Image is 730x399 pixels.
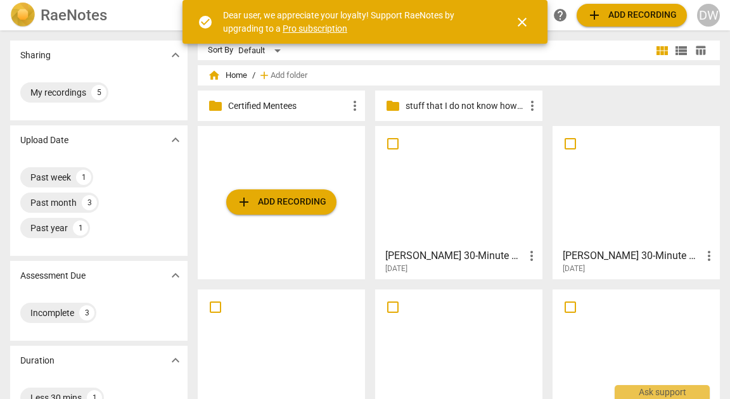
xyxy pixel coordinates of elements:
span: Home [208,69,247,82]
button: Show more [166,46,185,65]
p: Assessment Due [20,269,86,282]
span: Add recording [236,194,326,210]
button: DW [697,4,720,27]
button: Upload [577,4,687,27]
button: Table view [691,41,710,60]
button: Upload [226,189,336,215]
div: Ask support [615,385,710,399]
span: more_vert [701,248,717,263]
span: [DATE] [385,263,407,274]
span: expand_more [168,353,183,368]
span: [DATE] [563,263,585,274]
span: Add recording [587,8,677,23]
img: Logo [10,3,35,28]
div: 5 [91,85,106,100]
a: LogoRaeNotes [10,3,185,28]
span: expand_more [168,132,183,148]
span: folder [208,98,223,113]
span: view_module [655,43,670,58]
span: / [252,71,255,80]
span: table_chart [695,44,707,56]
div: 3 [82,195,97,210]
div: 1 [73,220,88,236]
h2: RaeNotes [41,6,107,24]
span: more_vert [347,98,362,113]
h3: Dominic Massa 30-Minute Recording [563,248,701,263]
span: expand_more [168,47,183,63]
div: Dear user, we appreciate your loyalty! Support RaeNotes by upgrading to a [223,9,492,35]
span: folder [385,98,400,113]
span: add [587,8,602,23]
a: [PERSON_NAME] 30-Minute Recording[DATE] [557,130,715,274]
div: Past week [30,171,71,184]
span: add [236,194,252,210]
div: Default [238,41,285,61]
span: view_list [674,43,689,58]
div: My recordings [30,86,86,99]
p: stuff that I do not know how to delete [406,99,525,113]
span: more_vert [524,248,539,263]
span: check_circle [198,15,213,30]
span: close [515,15,530,30]
p: Duration [20,354,54,367]
span: home [208,69,221,82]
div: 3 [79,305,94,320]
div: Sort By [208,46,233,55]
a: [PERSON_NAME] 30-Minute Recording[DATE] [380,130,538,274]
p: Upload Date [20,134,68,147]
span: add [258,69,271,82]
button: Close [507,7,537,37]
h3: Shelley Ballance Ellis 30-Minute Recording [385,248,524,263]
button: Show more [166,351,185,370]
span: help [553,8,568,23]
button: Show more [166,266,185,285]
p: Sharing [20,49,51,62]
a: Help [549,4,572,27]
div: Past year [30,222,68,234]
a: Pro subscription [283,23,347,34]
button: List view [672,41,691,60]
span: expand_more [168,268,183,283]
span: more_vert [525,98,540,113]
span: Add folder [271,71,307,80]
p: Certified Mentees [228,99,347,113]
div: Past month [30,196,77,209]
button: Show more [166,130,185,149]
div: Incomplete [30,307,74,319]
button: Tile view [653,41,672,60]
div: 1 [76,170,91,185]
